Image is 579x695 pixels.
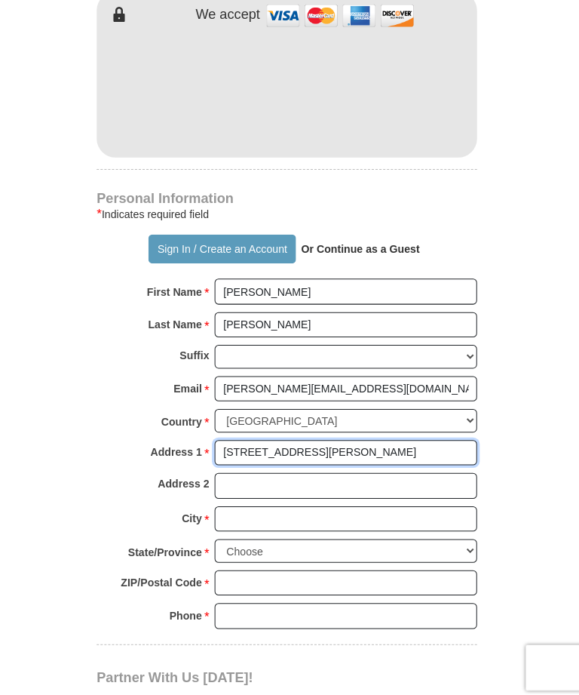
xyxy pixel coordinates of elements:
strong: City [185,503,205,524]
h4: We accept [199,7,263,23]
strong: Phone [173,600,206,621]
strong: ZIP/Postal Code [125,567,206,588]
strong: Or Continue as a Guest [304,241,421,253]
button: Sign In / Create an Account [152,232,298,261]
strong: Address 1 [155,438,206,459]
strong: Country [165,407,206,429]
div: Indicates required field [101,203,478,221]
strong: State/Province [132,537,205,558]
span: Partner With Us [DATE]! [101,664,256,679]
strong: First Name [151,278,205,300]
strong: Suffix [183,342,213,363]
strong: Last Name [152,311,206,332]
strong: Email [177,374,205,395]
strong: Address 2 [161,469,213,490]
h4: Personal Information [101,191,478,203]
